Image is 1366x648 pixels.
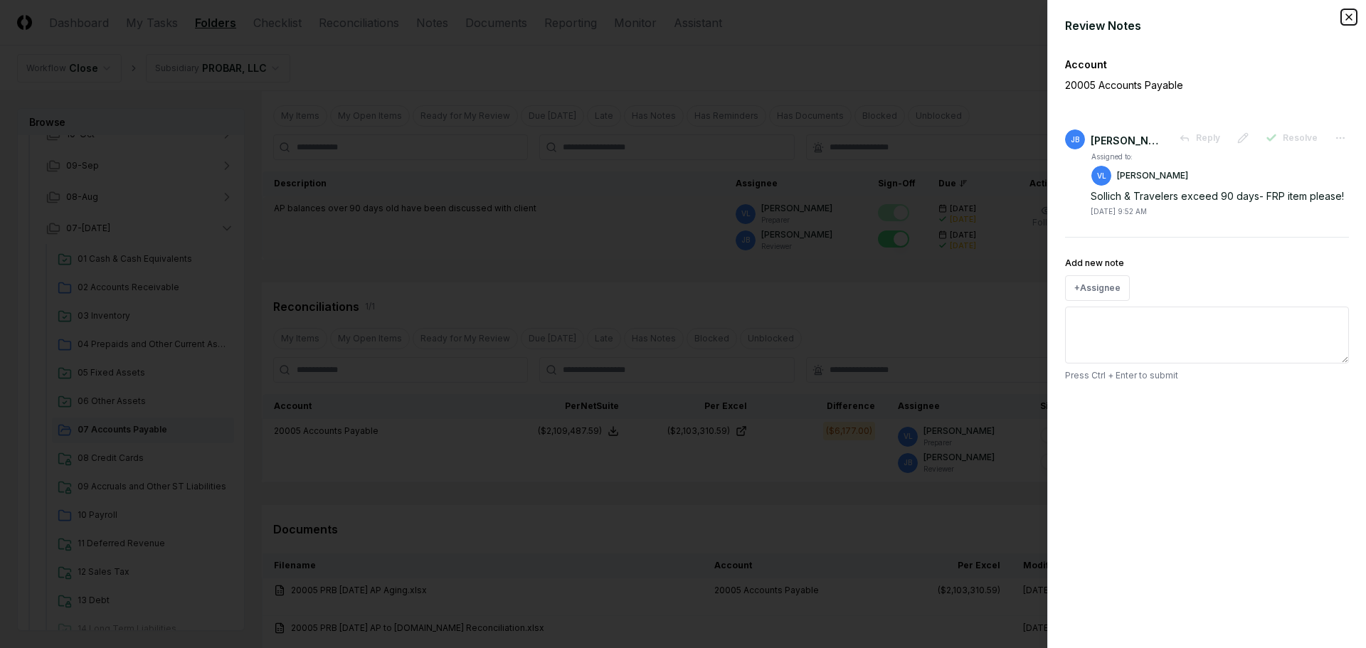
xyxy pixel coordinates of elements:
button: +Assignee [1065,275,1130,301]
span: JB [1071,134,1079,145]
div: [DATE] 9:52 AM [1091,206,1147,217]
div: [PERSON_NAME] [1091,133,1162,148]
span: Resolve [1283,132,1318,144]
button: Reply [1170,125,1229,151]
p: [PERSON_NAME] [1117,169,1188,182]
button: Resolve [1257,125,1326,151]
td: Assigned to: [1091,151,1189,163]
label: Add new note [1065,257,1124,268]
p: 20005 Accounts Payable [1065,78,1300,92]
div: Account [1065,57,1349,72]
div: Review Notes [1065,17,1349,34]
p: Press Ctrl + Enter to submit [1065,369,1349,382]
div: Sollich & Travelers exceed 90 days- FRP item please! [1091,188,1349,203]
span: VL [1097,171,1106,181]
